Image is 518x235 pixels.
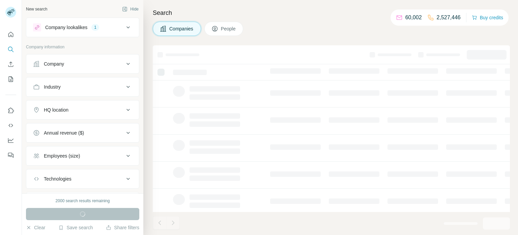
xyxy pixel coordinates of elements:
button: Industry [26,79,139,95]
div: Industry [44,84,61,90]
button: Clear [26,224,45,231]
div: Company [44,61,64,67]
button: Dashboard [5,134,16,146]
button: Enrich CSV [5,58,16,70]
div: Employees (size) [44,152,80,159]
button: Technologies [26,171,139,187]
button: Company [26,56,139,72]
button: Save search [58,224,93,231]
span: People [221,25,236,32]
div: Company lookalikes [45,24,87,31]
div: New search [26,6,47,12]
div: Annual revenue ($) [44,130,84,136]
p: Company information [26,44,139,50]
button: Use Surfe API [5,119,16,132]
button: Search [5,43,16,55]
button: HQ location [26,102,139,118]
button: Employees (size) [26,148,139,164]
button: My lists [5,73,16,85]
button: Feedback [5,149,16,161]
div: 1 [91,24,99,30]
h4: Search [153,8,510,18]
span: Companies [169,25,194,32]
button: Hide [117,4,143,14]
p: 60,002 [405,14,422,22]
button: Company lookalikes1 [26,19,139,36]
p: 2,527,446 [437,14,461,22]
button: Quick start [5,28,16,41]
div: Technologies [44,175,71,182]
button: Buy credits [472,13,503,22]
div: HQ location [44,107,68,113]
button: Use Surfe on LinkedIn [5,104,16,117]
button: Annual revenue ($) [26,125,139,141]
div: 2000 search results remaining [56,198,110,204]
button: Share filters [106,224,139,231]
